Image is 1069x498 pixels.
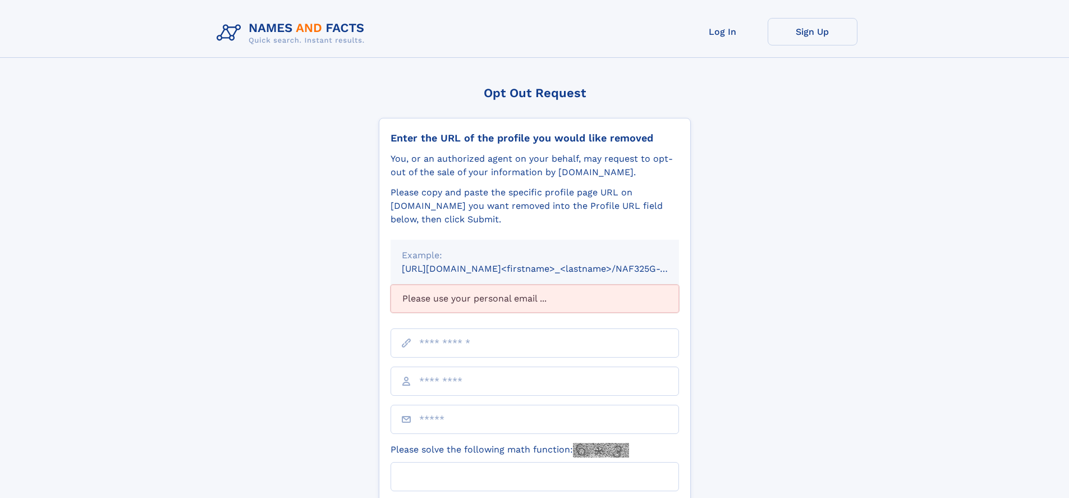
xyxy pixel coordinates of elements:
div: Enter the URL of the profile you would like removed [391,132,679,144]
div: Opt Out Request [379,86,691,100]
img: Logo Names and Facts [212,18,374,48]
label: Please solve the following math function: [391,443,629,458]
small: [URL][DOMAIN_NAME]<firstname>_<lastname>/NAF325G-xxxxxxxx [402,263,700,274]
a: Log In [678,18,768,45]
div: You, or an authorized agent on your behalf, may request to opt-out of the sale of your informatio... [391,152,679,179]
div: Please copy and paste the specific profile page URL on [DOMAIN_NAME] you want removed into the Pr... [391,186,679,226]
div: Please use your personal email ... [391,285,679,313]
a: Sign Up [768,18,857,45]
div: Example: [402,249,668,262]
